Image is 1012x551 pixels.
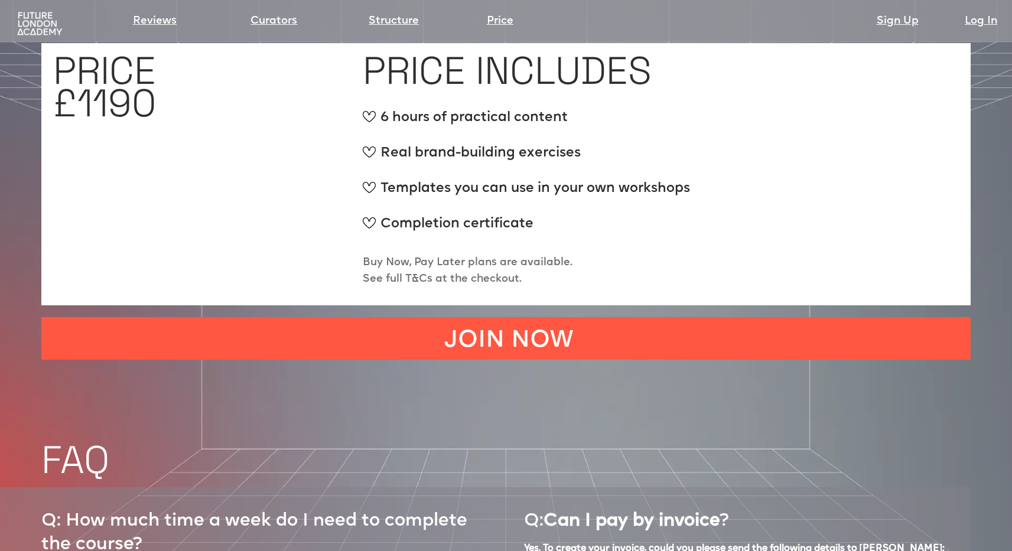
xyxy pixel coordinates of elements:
[363,54,652,87] h1: PRICE INCLUDES
[544,512,720,530] strong: Can I pay by invoice
[363,179,690,208] div: Templates you can use in your own workshops
[41,317,971,360] a: JOIN NOW
[524,499,728,533] h2: Q: ?
[487,13,513,30] a: Price
[877,13,919,30] a: Sign Up
[53,54,156,119] h1: PRICE £1190
[363,144,690,173] div: Real brand-building exercises
[363,214,690,244] div: Completion certificate
[133,13,177,30] a: Reviews
[41,442,1012,478] h1: FAQ
[250,13,297,30] a: Curators
[363,255,572,288] p: Buy Now, Pay Later plans are available. See full T&Cs at the checkout.
[363,108,690,138] div: 6 hours of practical content
[965,13,997,30] a: Log In
[369,13,419,30] a: Structure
